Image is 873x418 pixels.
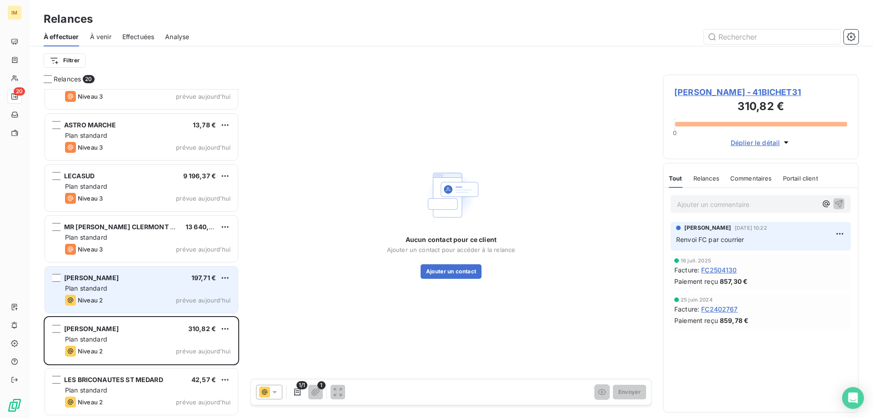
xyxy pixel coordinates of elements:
[422,166,480,224] img: Empty state
[64,376,163,383] span: LES BRICONAUTES ST MEDARD
[842,387,864,409] div: Open Intercom Messenger
[720,277,748,286] span: 857,30 €
[90,32,111,41] span: À venir
[78,398,103,406] span: Niveau 2
[669,175,682,182] span: Tout
[191,274,216,282] span: 197,71 €
[64,223,205,231] span: MR [PERSON_NAME] CLERMONT L HERAULT
[44,89,239,418] div: grid
[728,137,794,148] button: Déplier le détail
[122,32,155,41] span: Effectuées
[44,32,79,41] span: À effectuer
[387,246,516,253] span: Ajouter un contact pour accéder à la relance
[701,265,737,275] span: FC2504130
[674,86,847,98] span: [PERSON_NAME] - 41BICHET31
[78,195,103,202] span: Niveau 3
[44,53,85,68] button: Filtrer
[65,182,107,190] span: Plan standard
[64,274,119,282] span: [PERSON_NAME]
[176,347,231,355] span: prévue aujourd’hui
[65,233,107,241] span: Plan standard
[78,246,103,253] span: Niveau 3
[674,316,718,325] span: Paiement reçu
[176,144,231,151] span: prévue aujourd’hui
[673,129,677,136] span: 0
[78,144,103,151] span: Niveau 3
[165,32,189,41] span: Analyse
[676,236,744,243] span: Renvoi FC par courrier
[78,297,103,304] span: Niveau 2
[78,93,103,100] span: Niveau 3
[176,93,231,100] span: prévue aujourd’hui
[613,385,646,399] button: Envoyer
[681,258,711,263] span: 16 juil. 2025
[176,246,231,253] span: prévue aujourd’hui
[44,11,93,27] h3: Relances
[701,304,738,314] span: FC2402767
[693,175,719,182] span: Relances
[78,347,103,355] span: Niveau 2
[674,265,699,275] span: Facture :
[65,335,107,343] span: Plan standard
[674,277,718,286] span: Paiement reçu
[188,325,216,332] span: 310,82 €
[783,175,818,182] span: Portail client
[64,325,119,332] span: [PERSON_NAME]
[406,235,497,244] span: Aucun contact pour ce client
[186,223,223,231] span: 13 640,52 €
[730,175,772,182] span: Commentaires
[64,121,116,129] span: ASTRO MARCHE
[183,172,216,180] span: 9 196,37 €
[65,386,107,394] span: Plan standard
[674,98,847,116] h3: 310,82 €
[684,224,731,232] span: [PERSON_NAME]
[681,297,712,302] span: 25 juin 2024
[54,75,81,84] span: Relances
[64,172,95,180] span: LECASUD
[674,304,699,314] span: Facture :
[83,75,94,83] span: 20
[7,398,22,413] img: Logo LeanPay
[296,381,307,389] span: 1/1
[421,264,482,279] button: Ajouter un contact
[193,121,216,129] span: 13,78 €
[735,225,767,231] span: [DATE] 10:22
[720,316,748,325] span: 859,78 €
[65,131,107,139] span: Plan standard
[176,297,231,304] span: prévue aujourd’hui
[191,376,216,383] span: 42,57 €
[176,195,231,202] span: prévue aujourd’hui
[65,284,107,292] span: Plan standard
[176,398,231,406] span: prévue aujourd’hui
[317,381,326,389] span: 1
[14,87,25,96] span: 20
[704,30,840,44] input: Rechercher
[7,5,22,20] div: IM
[731,138,780,147] span: Déplier le détail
